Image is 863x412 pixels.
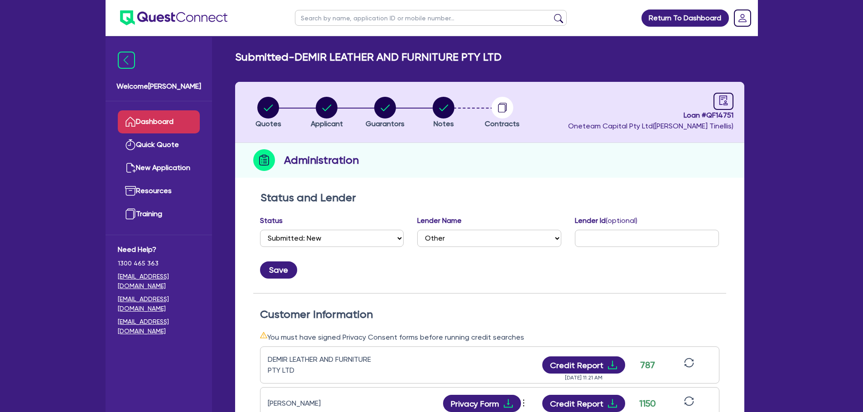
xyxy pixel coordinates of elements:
[118,180,200,203] a: Resources
[260,331,267,339] span: warning
[311,119,343,128] span: Applicant
[519,396,528,410] span: more
[681,357,697,373] button: sync
[310,96,343,130] button: Applicant
[684,396,694,406] span: sync
[116,81,201,92] span: Welcome [PERSON_NAME]
[568,110,733,121] span: Loan # QF14751
[295,10,567,26] input: Search by name, application ID or mobile number...
[503,398,514,409] span: download
[641,9,729,27] a: Return To Dashboard
[268,398,381,409] div: [PERSON_NAME]
[118,244,200,255] span: Need Help?
[718,95,728,105] span: audit
[260,331,719,343] div: You must have signed Privacy Consent forms before running credit searches
[443,395,521,412] button: Privacy Formdownload
[636,358,659,372] div: 787
[255,96,282,130] button: Quotes
[118,294,200,313] a: [EMAIL_ADDRESS][DOMAIN_NAME]
[568,122,733,130] span: Oneteam Capital Pty Ltd ( [PERSON_NAME] Tinellis )
[417,215,462,226] label: Lender Name
[118,110,200,133] a: Dashboard
[606,216,637,225] span: (optional)
[681,396,697,412] button: sync
[636,397,659,410] div: 1150
[235,51,501,64] h2: Submitted - DEMIR LEATHER AND FURNITURE PTY LTD
[118,259,200,268] span: 1300 465 363
[118,317,200,336] a: [EMAIL_ADDRESS][DOMAIN_NAME]
[125,185,136,196] img: resources
[484,96,520,130] button: Contracts
[365,96,405,130] button: Guarantors
[575,215,637,226] label: Lender Id
[485,119,520,128] span: Contracts
[432,96,455,130] button: Notes
[125,208,136,219] img: training
[125,162,136,173] img: new-application
[118,203,200,226] a: Training
[542,395,625,412] button: Credit Reportdownload
[118,52,135,69] img: icon-menu-close
[120,10,227,25] img: quest-connect-logo-blue
[268,354,381,376] div: DEMIR LEATHER AND FURNITURE PTY LTD
[260,261,297,279] button: Save
[542,356,625,374] button: Credit Reportdownload
[118,133,200,156] a: Quick Quote
[118,156,200,180] a: New Application
[521,396,529,411] button: Dropdown toggle
[366,119,405,128] span: Guarantors
[607,398,618,409] span: download
[684,358,694,368] span: sync
[714,93,733,110] a: audit
[260,308,719,321] h2: Customer Information
[434,119,454,128] span: Notes
[256,119,281,128] span: Quotes
[607,360,618,370] span: download
[253,149,275,171] img: step-icon
[118,272,200,291] a: [EMAIL_ADDRESS][DOMAIN_NAME]
[125,139,136,150] img: quick-quote
[260,215,283,226] label: Status
[260,191,719,204] h2: Status and Lender
[731,6,754,30] a: Dropdown toggle
[284,152,359,168] h2: Administration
